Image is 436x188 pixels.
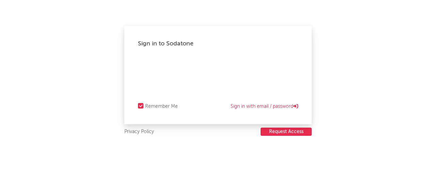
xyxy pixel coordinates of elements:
a: Sign in with email / password [231,102,298,111]
div: Sign in to Sodatone [138,40,298,48]
button: Request Access [261,128,312,136]
a: Privacy Policy [124,128,154,136]
div: Remember Me [145,102,178,111]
